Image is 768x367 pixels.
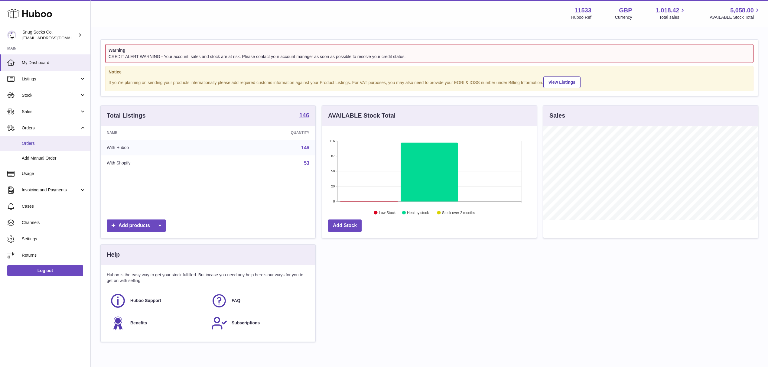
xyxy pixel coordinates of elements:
[22,220,86,226] span: Channels
[22,171,86,177] span: Usage
[22,252,86,258] span: Returns
[710,6,761,20] a: 5,058.00 AVAILABLE Stock Total
[109,47,750,53] strong: Warning
[659,15,686,20] span: Total sales
[333,200,335,203] text: 0
[22,141,86,146] span: Orders
[22,236,86,242] span: Settings
[130,298,161,304] span: Huboo Support
[299,112,309,118] strong: 146
[107,112,146,120] h3: Total Listings
[109,76,750,88] div: If you're planning on sending your products internationally please add required customs informati...
[543,76,581,88] a: View Listings
[22,187,80,193] span: Invoicing and Payments
[331,170,335,173] text: 58
[331,185,335,188] text: 29
[329,139,335,143] text: 116
[656,6,679,15] span: 1,018.42
[22,60,86,66] span: My Dashboard
[107,251,120,259] h3: Help
[232,320,260,326] span: Subscriptions
[22,35,89,40] span: [EMAIL_ADDRESS][DOMAIN_NAME]
[101,155,216,171] td: With Shopify
[101,126,216,140] th: Name
[7,31,16,40] img: internalAdmin-11533@internal.huboo.com
[22,29,77,41] div: Snug Socks Co.
[211,315,306,331] a: Subscriptions
[379,211,396,215] text: Low Stock
[22,155,86,161] span: Add Manual Order
[109,69,750,75] strong: Notice
[232,298,240,304] span: FAQ
[619,6,632,15] strong: GBP
[328,112,395,120] h3: AVAILABLE Stock Total
[7,265,83,276] a: Log out
[22,93,80,98] span: Stock
[211,293,306,309] a: FAQ
[407,211,429,215] text: Healthy stock
[216,126,315,140] th: Quantity
[101,140,216,156] td: With Huboo
[328,219,362,232] a: Add Stock
[110,315,205,331] a: Benefits
[301,145,309,150] a: 146
[549,112,565,120] h3: Sales
[110,293,205,309] a: Huboo Support
[615,15,632,20] div: Currency
[656,6,686,20] a: 1,018.42 Total sales
[571,15,591,20] div: Huboo Ref
[107,219,166,232] a: Add products
[130,320,147,326] span: Benefits
[109,54,750,60] div: CREDIT ALERT WARNING - Your account, sales and stock are at risk. Please contact your account man...
[304,161,309,166] a: 53
[22,125,80,131] span: Orders
[22,203,86,209] span: Cases
[574,6,591,15] strong: 11533
[730,6,754,15] span: 5,058.00
[331,154,335,158] text: 87
[299,112,309,119] a: 146
[22,76,80,82] span: Listings
[107,272,309,284] p: Huboo is the easy way to get your stock fulfilled. But incase you need any help here's our ways f...
[710,15,761,20] span: AVAILABLE Stock Total
[22,109,80,115] span: Sales
[442,211,475,215] text: Stock over 2 months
